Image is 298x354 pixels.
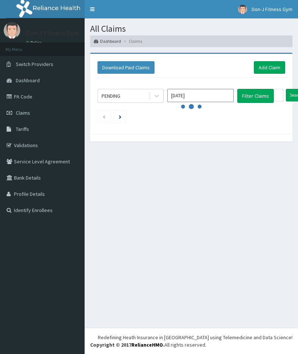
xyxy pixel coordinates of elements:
a: Dashboard [94,38,121,44]
img: User Image [238,5,247,14]
a: Previous page [102,113,106,120]
a: RelianceHMO [131,341,163,348]
input: Select Month and Year [167,89,234,102]
footer: All rights reserved. [85,328,298,354]
strong: Copyright © 2017 . [90,341,164,348]
span: Dashboard [16,77,40,84]
div: Redefining Heath Insurance in [GEOGRAPHIC_DATA] using Telemedicine and Data Science! [98,334,292,341]
a: Next page [119,113,121,120]
button: Filter Claims [237,89,274,103]
p: Don-J Fitness Gym [26,30,79,37]
span: Don-J Fitness Gym [252,6,292,13]
input: Search by HMO ID [274,89,283,101]
svg: audio-loading [180,96,202,118]
a: Add Claim [254,61,285,74]
button: Download Paid Claims [97,61,155,74]
a: Online [26,40,43,45]
li: Claims [122,38,142,44]
h1: All Claims [90,24,292,34]
span: Claims [16,110,30,116]
img: User Image [4,22,20,39]
div: PENDING [102,92,120,100]
span: Switch Providers [16,61,53,67]
span: Tariffs [16,126,29,132]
